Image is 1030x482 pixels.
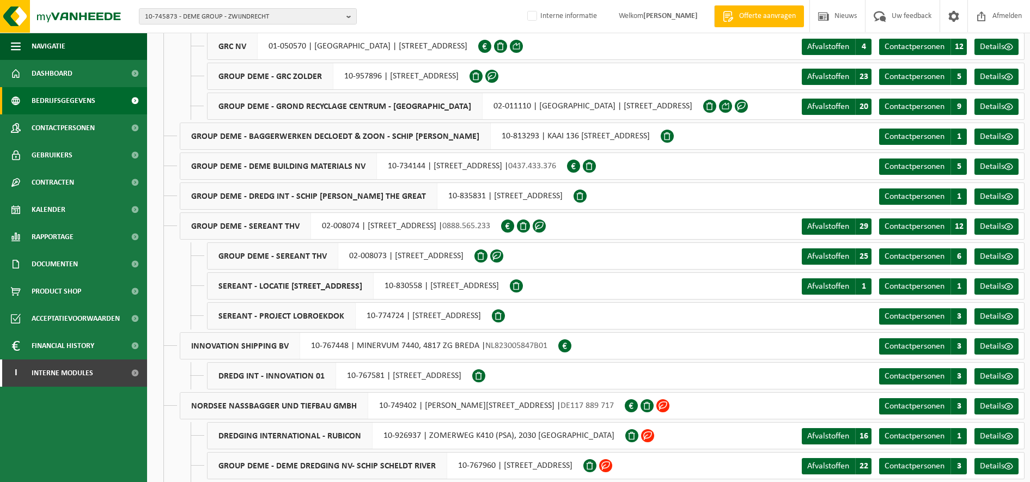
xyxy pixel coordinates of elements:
[950,188,967,205] span: 1
[974,458,1019,474] a: Details
[974,188,1019,205] a: Details
[950,278,967,295] span: 1
[885,222,944,231] span: Contactpersonen
[442,222,490,230] span: 0888.565.233
[980,102,1004,111] span: Details
[855,278,871,295] span: 1
[980,252,1004,261] span: Details
[950,338,967,355] span: 3
[180,153,377,179] span: GROUP DEME - DEME BUILDING MATERIALS NV
[180,213,311,239] span: GROUP DEME - SEREANT THV
[885,42,944,51] span: Contactpersonen
[208,33,258,59] span: GRC NV
[974,129,1019,145] a: Details
[180,333,300,359] span: INNOVATION SHIPPING BV
[885,372,944,381] span: Contactpersonen
[974,158,1019,175] a: Details
[802,428,871,444] a: Afvalstoffen 16
[855,458,871,474] span: 22
[885,192,944,201] span: Contactpersonen
[879,99,967,115] a: Contactpersonen 9
[736,11,799,22] span: Offerte aanvragen
[525,8,597,25] label: Interne informatie
[980,402,1004,411] span: Details
[180,123,491,149] span: GROUP DEME - BAGGERWERKEN DECLOEDT & ZOON - SCHIP [PERSON_NAME]
[180,212,501,240] div: 02-008074 | [STREET_ADDRESS] |
[980,42,1004,51] span: Details
[879,218,967,235] a: Contactpersonen 12
[885,72,944,81] span: Contactpersonen
[885,462,944,471] span: Contactpersonen
[802,248,871,265] a: Afvalstoffen 25
[32,332,94,359] span: Financial History
[32,278,81,305] span: Product Shop
[32,114,95,142] span: Contactpersonen
[950,218,967,235] span: 12
[885,342,944,351] span: Contactpersonen
[802,218,871,235] a: Afvalstoffen 29
[855,39,871,55] span: 4
[885,282,944,291] span: Contactpersonen
[855,248,871,265] span: 25
[180,123,661,150] div: 10-813293 | KAAI 136 [STREET_ADDRESS]
[32,169,74,196] span: Contracten
[980,192,1004,201] span: Details
[950,428,967,444] span: 1
[807,282,849,291] span: Afvalstoffen
[885,252,944,261] span: Contactpersonen
[974,398,1019,414] a: Details
[207,422,625,449] div: 10-926937 | ZOMERWEG K410 (PSA), 2030 [GEOGRAPHIC_DATA]
[974,428,1019,444] a: Details
[802,458,871,474] a: Afvalstoffen 22
[950,398,967,414] span: 3
[207,33,478,60] div: 01-050570 | [GEOGRAPHIC_DATA] | [STREET_ADDRESS]
[32,60,72,87] span: Dashboard
[974,368,1019,385] a: Details
[485,341,547,350] span: NL823005847B01
[974,218,1019,235] a: Details
[807,42,849,51] span: Afvalstoffen
[980,312,1004,321] span: Details
[802,99,871,115] a: Afvalstoffen 20
[180,152,567,180] div: 10-734144 | [STREET_ADDRESS] |
[950,39,967,55] span: 12
[180,392,625,419] div: 10-749402 | [PERSON_NAME][STREET_ADDRESS] |
[208,453,447,479] span: GROUP DEME - DEME DREDGING NV- SCHIP SCHELDT RIVER
[885,432,944,441] span: Contactpersonen
[974,278,1019,295] a: Details
[32,223,74,251] span: Rapportage
[950,69,967,85] span: 5
[714,5,804,27] a: Offerte aanvragen
[879,158,967,175] a: Contactpersonen 5
[879,308,967,325] a: Contactpersonen 3
[643,12,698,20] strong: [PERSON_NAME]
[950,368,967,385] span: 3
[32,33,65,60] span: Navigatie
[980,72,1004,81] span: Details
[980,342,1004,351] span: Details
[32,196,65,223] span: Kalender
[807,102,849,111] span: Afvalstoffen
[208,363,336,389] span: DREDG INT - INNOVATION 01
[879,338,967,355] a: Contactpersonen 3
[207,93,703,120] div: 02-011110 | [GEOGRAPHIC_DATA] | [STREET_ADDRESS]
[207,242,474,270] div: 02-008073 | [STREET_ADDRESS]
[207,452,583,479] div: 10-767960 | [STREET_ADDRESS]
[885,312,944,321] span: Contactpersonen
[974,69,1019,85] a: Details
[208,423,373,449] span: DREDGING INTERNATIONAL - RUBICON
[879,188,967,205] a: Contactpersonen 1
[807,222,849,231] span: Afvalstoffen
[802,278,871,295] a: Afvalstoffen 1
[180,182,574,210] div: 10-835831 | [STREET_ADDRESS]
[879,39,967,55] a: Contactpersonen 12
[950,308,967,325] span: 3
[980,282,1004,291] span: Details
[208,303,356,329] span: SEREANT - PROJECT LOBROEKDOK
[950,129,967,145] span: 1
[208,63,333,89] span: GROUP DEME - GRC ZOLDER
[207,63,470,90] div: 10-957896 | [STREET_ADDRESS]
[855,69,871,85] span: 23
[974,39,1019,55] a: Details
[885,102,944,111] span: Contactpersonen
